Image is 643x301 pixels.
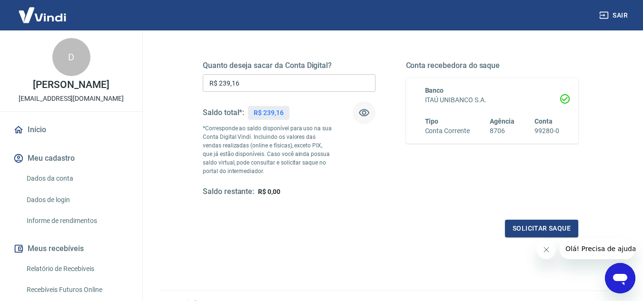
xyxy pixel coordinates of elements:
[52,38,90,76] div: D
[23,211,131,231] a: Informe de rendimentos
[11,119,131,140] a: Início
[605,263,635,293] iframe: Botão para abrir a janela de mensagens
[33,80,109,90] p: [PERSON_NAME]
[258,188,280,195] span: R$ 0,00
[254,108,284,118] p: R$ 239,16
[597,7,632,24] button: Sair
[490,126,514,136] h6: 8706
[23,259,131,279] a: Relatório de Recebíveis
[425,87,444,94] span: Banco
[560,238,635,259] iframe: Mensagem da empresa
[534,126,559,136] h6: 99280-0
[425,117,439,125] span: Tipo
[23,280,131,300] a: Recebíveis Futuros Online
[534,117,553,125] span: Conta
[490,117,514,125] span: Agência
[23,190,131,210] a: Dados de login
[505,220,578,237] button: Solicitar saque
[203,187,254,197] h5: Saldo restante:
[11,0,73,29] img: Vindi
[425,95,560,105] h6: ITAÚ UNIBANCO S.A.
[203,61,376,70] h5: Quanto deseja sacar da Conta Digital?
[6,7,80,14] span: Olá! Precisa de ajuda?
[203,124,332,175] p: *Corresponde ao saldo disponível para uso na sua Conta Digital Vindi. Incluindo os valores das ve...
[425,126,470,136] h6: Conta Corrente
[406,61,579,70] h5: Conta recebedora do saque
[203,108,244,117] h5: Saldo total*:
[11,148,131,169] button: Meu cadastro
[23,169,131,188] a: Dados da conta
[11,238,131,259] button: Meus recebíveis
[537,240,556,259] iframe: Fechar mensagem
[19,94,124,104] p: [EMAIL_ADDRESS][DOMAIN_NAME]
